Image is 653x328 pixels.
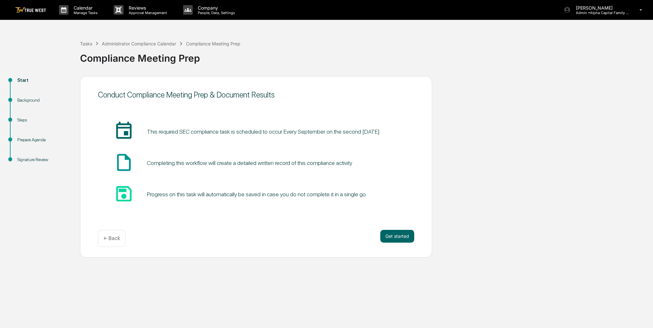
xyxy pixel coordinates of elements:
[186,41,240,46] div: Compliance Meeting Prep
[17,97,70,104] div: Background
[80,47,650,64] div: Compliance Meeting Prep
[69,5,101,11] p: Calendar
[80,41,92,46] div: Tasks
[15,7,46,13] img: logo
[193,5,238,11] p: Company
[17,137,70,143] div: Prepare Agenda
[98,90,414,99] div: Conduct Compliance Meeting Prep & Document Results
[147,127,380,136] pre: This required SEC compliance task is scheduled to occur Every September on the second [DATE]
[103,235,120,241] p: ← Back
[17,117,70,123] div: Steps
[69,11,101,15] p: Manage Tasks
[114,152,134,173] span: insert_drive_file_icon
[124,5,170,11] p: Reviews
[17,156,70,163] div: Signature Review
[147,191,367,198] div: Progress on this task will automatically be saved in case you do not complete it in a single go.
[17,77,70,84] div: Start
[571,11,630,15] p: Admin • Alpha Capital Family Office
[124,11,170,15] p: Approval Management
[114,121,134,141] span: insert_invitation_icon
[114,184,134,204] span: save_icon
[571,5,630,11] p: [PERSON_NAME]
[147,160,352,166] div: Completing this workflow will create a detailed written record of this compliance activity
[380,230,414,243] button: Get started
[102,41,176,46] div: Administrator Compliance Calendar
[193,11,238,15] p: People, Data, Settings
